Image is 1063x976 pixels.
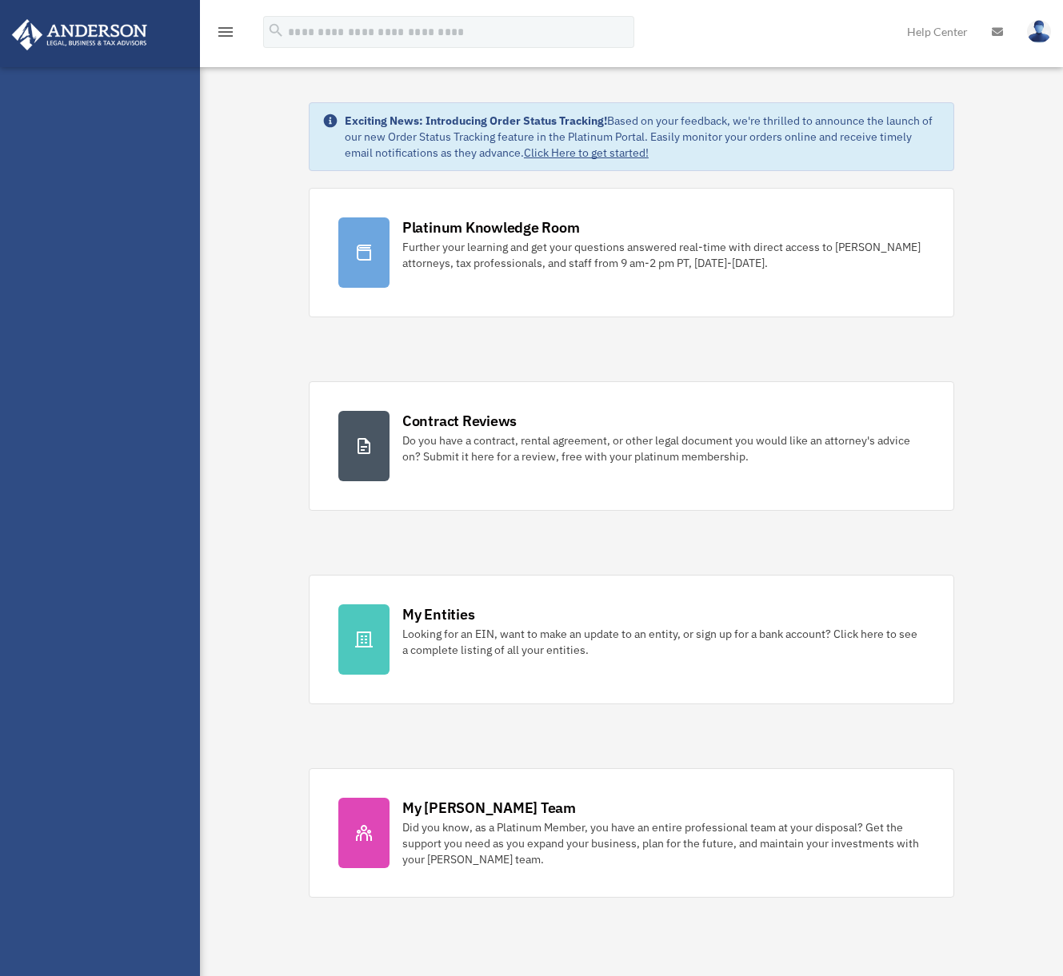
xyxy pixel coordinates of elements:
[402,604,474,624] div: My Entities
[1027,20,1051,43] img: User Pic
[216,22,235,42] i: menu
[402,239,925,271] div: Further your learning and get your questions answered real-time with direct access to [PERSON_NAM...
[402,432,925,464] div: Do you have a contract, rental agreement, or other legal document you would like an attorney's ad...
[309,188,954,317] a: Platinum Knowledge Room Further your learning and get your questions answered real-time with dire...
[402,626,925,658] div: Looking for an EIN, want to make an update to an entity, or sign up for a bank account? Click her...
[402,411,517,431] div: Contract Reviews
[7,19,152,50] img: Anderson Advisors Platinum Portal
[345,114,607,128] strong: Exciting News: Introducing Order Status Tracking!
[402,217,580,237] div: Platinum Knowledge Room
[267,22,285,39] i: search
[345,113,941,161] div: Based on your feedback, we're thrilled to announce the launch of our new Order Status Tracking fe...
[309,381,954,511] a: Contract Reviews Do you have a contract, rental agreement, or other legal document you would like...
[402,819,925,867] div: Did you know, as a Platinum Member, you have an entire professional team at your disposal? Get th...
[309,768,954,898] a: My [PERSON_NAME] Team Did you know, as a Platinum Member, you have an entire professional team at...
[216,28,235,42] a: menu
[402,798,576,818] div: My [PERSON_NAME] Team
[524,145,649,160] a: Click Here to get started!
[309,575,954,704] a: My Entities Looking for an EIN, want to make an update to an entity, or sign up for a bank accoun...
